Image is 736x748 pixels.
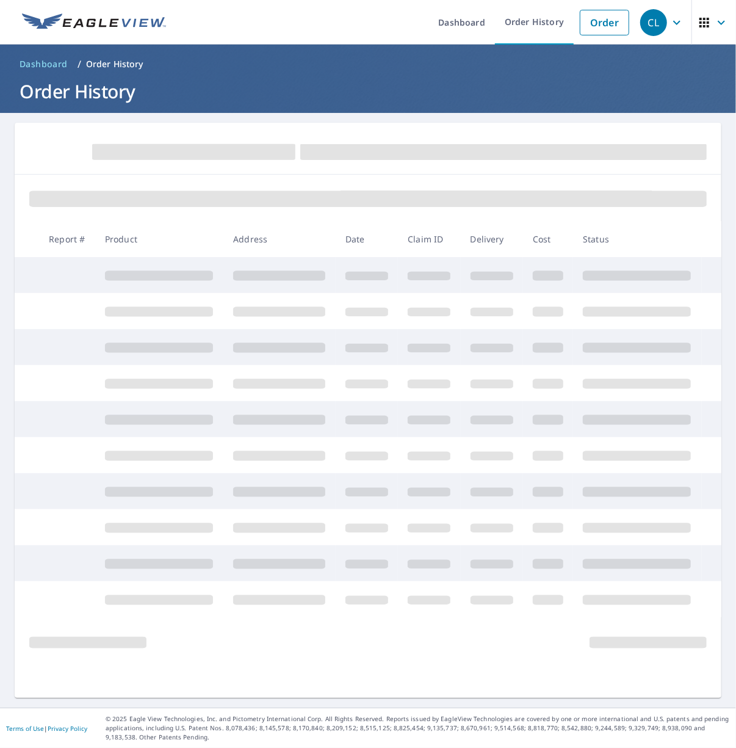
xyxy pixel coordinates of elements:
[15,54,721,74] nav: breadcrumb
[106,714,730,742] p: © 2025 Eagle View Technologies, Inc. and Pictometry International Corp. All Rights Reserved. Repo...
[20,58,68,70] span: Dashboard
[48,724,87,733] a: Privacy Policy
[398,221,460,257] th: Claim ID
[223,221,336,257] th: Address
[523,221,573,257] th: Cost
[95,221,223,257] th: Product
[6,724,44,733] a: Terms of Use
[6,725,87,732] p: |
[22,13,166,32] img: EV Logo
[573,221,701,257] th: Status
[15,54,73,74] a: Dashboard
[15,79,721,104] h1: Order History
[461,221,523,257] th: Delivery
[39,221,95,257] th: Report #
[78,57,81,71] li: /
[86,58,143,70] p: Order History
[336,221,398,257] th: Date
[640,9,667,36] div: CL
[580,10,629,35] a: Order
